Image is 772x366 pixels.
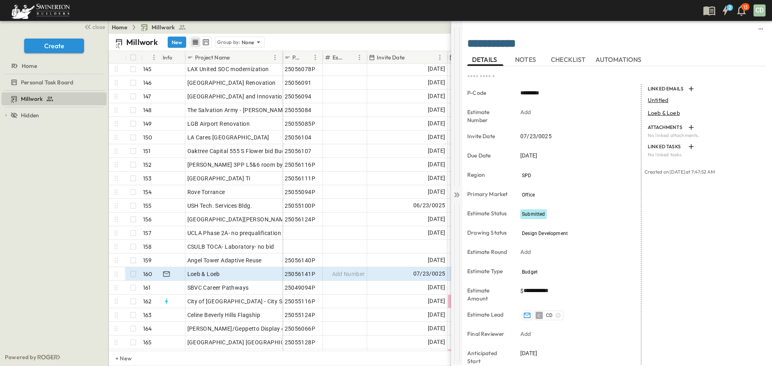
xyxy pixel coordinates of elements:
span: Loeb & Loeb [187,270,220,278]
p: Estimate Number [467,108,509,124]
span: City of [GEOGRAPHIC_DATA] - City Services Building [187,297,324,305]
span: 25055128P [285,338,316,346]
span: 25055085P [285,120,316,128]
p: 154 [143,188,152,196]
span: Budget [522,269,538,275]
p: 13 [743,4,747,10]
p: 152 [143,161,152,169]
button: Menu [270,53,280,62]
span: Oaktree Capital 555 S Flower bid Budget [187,147,294,155]
p: 145 [143,65,152,73]
div: # [141,51,161,64]
span: [GEOGRAPHIC_DATA] and Innovation Center [187,92,305,100]
button: kanban view [201,37,211,47]
button: Sort [302,53,310,62]
button: Menu [355,53,364,62]
span: Hidden [21,111,39,119]
span: LGB Airport Renovation [187,120,250,128]
p: Estimate Lead [467,311,509,319]
span: [GEOGRAPHIC_DATA] Renovation [187,79,276,87]
span: 25056140P [285,256,316,264]
p: 157 [143,229,152,237]
span: 25056066P [285,325,316,333]
img: 6c363589ada0b36f064d841b69d3a419a338230e66bb0a533688fa5cc3e9e735.png [10,2,72,19]
button: New [168,37,186,48]
p: Invite Date [467,132,509,140]
p: 163 [143,311,152,319]
span: CD [546,312,552,319]
span: $ [520,287,524,295]
div: test [2,92,107,105]
div: Info [161,51,185,64]
p: LINKED TASKS [648,143,685,150]
p: Drawing Status [467,229,509,237]
button: Sort [231,53,240,62]
p: ATTACHMENTS [648,124,685,131]
p: Anticipated Start [467,349,509,365]
span: Design Development [522,231,568,236]
span: LAX United SOC modernization [187,65,269,73]
span: Millwork [152,23,175,31]
p: Invite Date [377,53,404,61]
button: Menu [310,53,320,62]
span: 25056141P [285,270,316,278]
span: [GEOGRAPHIC_DATA] Ti [187,174,250,182]
p: Add [520,248,531,256]
span: UCLA Phase 2A- no prequalification needed [187,229,302,237]
p: 147 [143,92,151,100]
span: 25055100P [285,202,316,210]
p: 156 [143,215,152,223]
span: [DATE] [520,151,537,159]
p: P-Code [467,89,509,97]
span: 07/23/0025 [520,132,552,140]
span: close [92,23,105,31]
span: 25056107 [285,147,312,155]
span: [PERSON_NAME]/Geppetto Display cabinets [187,325,304,333]
p: Estimate Number [333,53,344,61]
span: 06/23/0025 [413,201,446,210]
span: Personal Task Board [21,78,73,86]
button: row view [191,37,200,47]
p: 146 [143,79,152,87]
div: CD [754,4,766,16]
p: Group by: [217,38,240,46]
span: 25056111P [285,174,316,182]
span: 25056078P [285,65,316,73]
div: table view [189,36,212,48]
button: Sort [406,53,415,62]
span: SPD [522,173,532,178]
span: Submitted [522,211,545,217]
p: 151 [143,147,151,155]
div: Info [163,46,172,69]
p: 165 [143,338,152,346]
p: 155 [143,202,152,210]
p: 162 [143,297,152,305]
p: 153 [143,174,152,182]
span: 25055094P [285,188,316,196]
p: Estimate Status [467,209,509,217]
span: 25056091 [285,79,312,87]
span: Rove Torrance [187,188,225,196]
p: Estimate Type [467,267,509,275]
p: 164 [143,325,152,333]
span: 25056116P [285,161,316,169]
p: 150 [143,133,152,141]
span: USH Tech. Services Bldg. [187,202,253,210]
span: NOTES [515,56,538,63]
p: + New [115,354,120,362]
span: 07/23/0025 [413,269,446,278]
span: Add Number [332,270,365,278]
a: Home [112,23,127,31]
button: Menu [149,53,159,62]
p: Due Date [467,151,509,159]
span: Celine Beverly Hills Flagship [187,311,261,319]
p: 159 [143,256,152,264]
p: 160 [143,270,152,278]
span: 25056094 [285,92,312,100]
span: Created on [DATE] at 7:47:52 AM [645,169,715,175]
button: Sort [144,53,153,62]
p: P-Code [292,53,300,61]
button: sidedrawer-menu [756,24,766,34]
p: Region [467,171,509,179]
